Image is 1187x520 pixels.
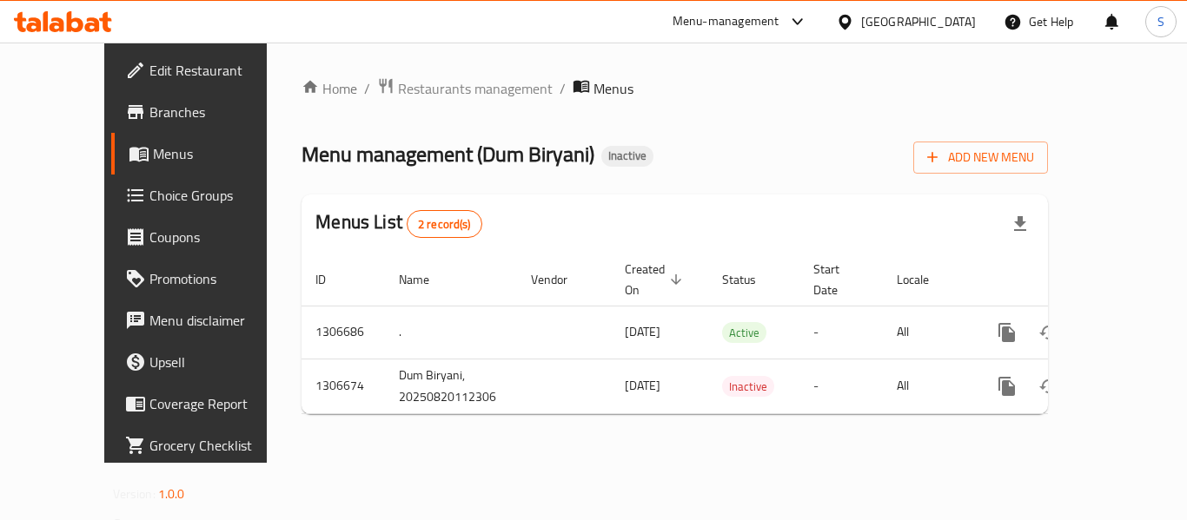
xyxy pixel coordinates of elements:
[149,435,288,456] span: Grocery Checklist
[999,203,1041,245] div: Export file
[399,269,452,290] span: Name
[722,269,779,290] span: Status
[625,374,660,397] span: [DATE]
[149,393,288,414] span: Coverage Report
[302,78,357,99] a: Home
[149,310,288,331] span: Menu disclaimer
[601,146,653,167] div: Inactive
[315,269,348,290] span: ID
[1028,365,1070,407] button: Change Status
[302,359,385,413] td: 1306674
[111,216,302,258] a: Coupons
[153,143,288,164] span: Menus
[111,425,302,466] a: Grocery Checklist
[407,210,482,238] div: Total records count
[1028,312,1070,353] button: Change Status
[385,306,517,359] td: .
[722,323,766,343] span: Active
[149,102,288,122] span: Branches
[149,185,288,206] span: Choice Groups
[315,209,481,238] h2: Menus List
[302,135,594,174] span: Menu management ( Dum Biryani )
[111,299,302,341] a: Menu disclaimer
[111,174,302,216] a: Choice Groups
[111,133,302,174] a: Menus
[813,259,862,300] span: Start Date
[722,377,774,397] span: Inactive
[149,60,288,81] span: Edit Restaurant
[601,148,653,163] span: Inactive
[111,91,302,133] a: Branches
[560,78,566,99] li: /
[673,11,779,32] div: Menu-management
[385,359,517,413] td: Dum Biryani, 20250820112306
[302,253,1167,414] table: enhanced table
[625,320,660,343] span: [DATE]
[927,147,1034,168] span: Add New Menu
[302,306,385,359] td: 1306686
[149,268,288,289] span: Promotions
[883,306,972,359] td: All
[1157,12,1164,31] span: S
[799,306,883,359] td: -
[861,12,976,31] div: [GEOGRAPHIC_DATA]
[897,269,952,290] span: Locale
[799,359,883,413] td: -
[149,352,288,372] span: Upsell
[531,269,590,290] span: Vendor
[986,312,1028,353] button: more
[408,216,481,233] span: 2 record(s)
[722,376,774,397] div: Inactive
[158,483,185,505] span: 1.0.0
[972,253,1167,306] th: Actions
[883,359,972,413] td: All
[986,365,1028,407] button: more
[111,258,302,299] a: Promotions
[364,78,370,99] li: /
[111,49,302,91] a: Edit Restaurant
[111,383,302,425] a: Coverage Report
[722,322,766,343] div: Active
[913,142,1048,174] button: Add New Menu
[593,78,633,99] span: Menus
[625,259,687,300] span: Created On
[377,77,553,100] a: Restaurants management
[149,227,288,247] span: Coupons
[111,341,302,383] a: Upsell
[302,77,1048,100] nav: breadcrumb
[113,483,156,505] span: Version:
[398,78,553,99] span: Restaurants management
